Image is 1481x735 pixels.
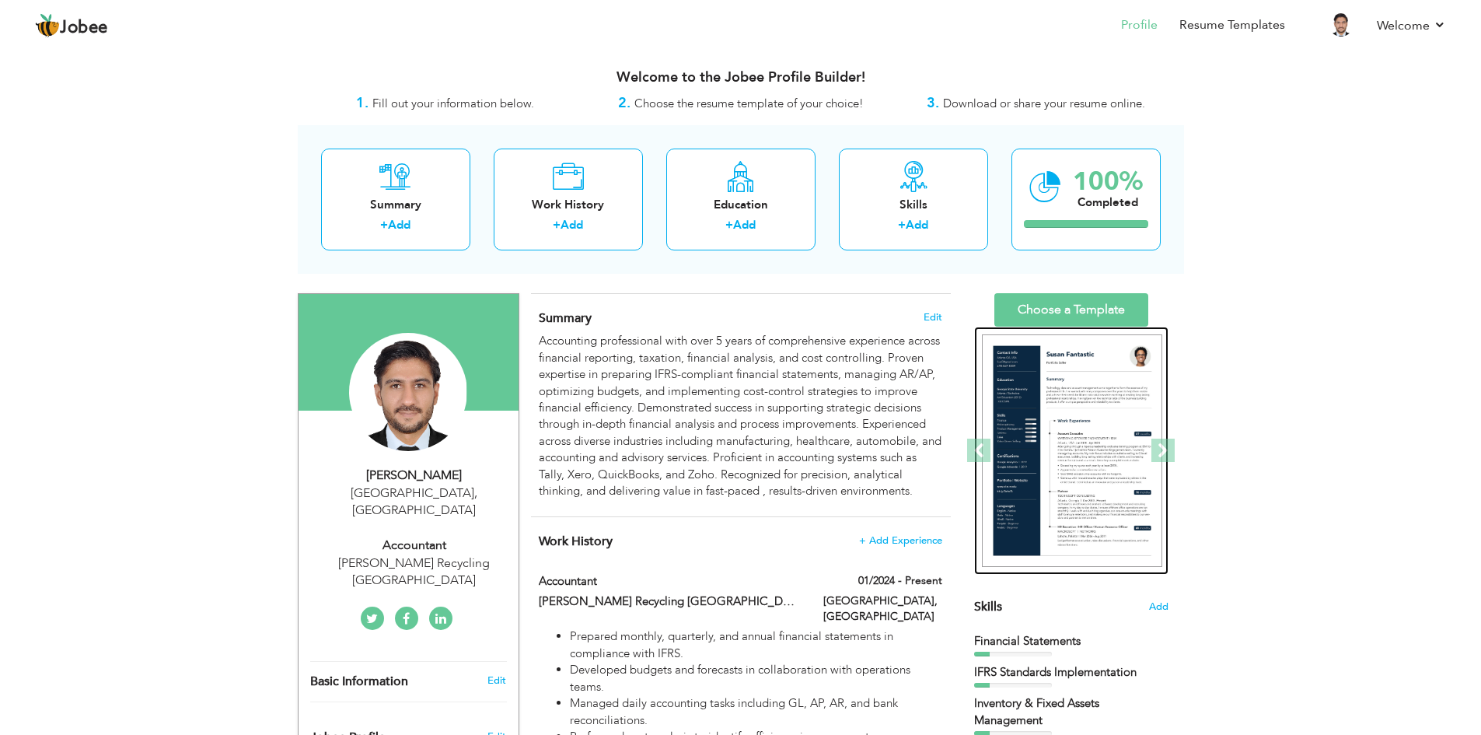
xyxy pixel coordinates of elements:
img: jobee.io [35,13,60,38]
a: Jobee [35,13,108,38]
li: Developed budgets and forecasts in collaboration with operations teams. [570,662,941,695]
a: Profile [1121,16,1158,34]
span: Fill out your information below. [372,96,534,111]
label: + [898,217,906,233]
div: [PERSON_NAME] Recycling [GEOGRAPHIC_DATA] [310,555,519,590]
a: Resume Templates [1179,16,1285,34]
div: Education [679,197,803,213]
label: Accountant [539,573,800,590]
span: , [474,485,477,502]
span: Choose the resume template of your choice! [634,96,864,111]
span: Skills [974,598,1002,615]
span: Jobee [60,19,108,37]
img: Arsalan Iqbal [349,333,467,451]
div: IFRS Standards Implementation [974,664,1168,681]
a: Edit [487,674,506,688]
div: 100% [1073,169,1143,194]
label: + [380,217,388,233]
div: Inventory & Fixed Assets Management [974,695,1168,729]
label: 01/2024 - Present [858,573,942,589]
a: Choose a Template [994,293,1148,327]
span: Add [1149,600,1168,614]
h4: This helps to show the companies you have worked for. [539,534,941,549]
label: + [553,217,561,233]
div: Skills [851,197,976,213]
div: Financial Statements [974,633,1168,649]
h3: Welcome to the Jobee Profile Builder! [298,70,1184,86]
span: Work History [539,533,613,550]
span: + Add Experience [859,535,942,546]
a: Add [561,217,583,233]
a: Add [906,217,928,233]
a: Add [733,217,756,233]
div: Work History [506,197,630,213]
span: Basic Information [310,675,408,689]
strong: 3. [927,93,939,113]
li: Prepared monthly, quarterly, and annual financial statements in compliance with IFRS. [570,628,941,662]
label: [PERSON_NAME] Recycling [GEOGRAPHIC_DATA] [539,593,800,610]
div: Accounting professional with over 5 years of comprehensive experience across financial reporting,... [539,333,941,499]
h4: Adding a summary is a quick and easy way to highlight your experience and interests. [539,310,941,326]
a: Welcome [1377,16,1446,35]
span: Edit [924,312,942,323]
strong: 1. [356,93,369,113]
span: Summary [539,310,592,327]
img: Profile Img [1329,12,1354,37]
span: Download or share your resume online. [943,96,1145,111]
div: Summary [334,197,458,213]
div: [GEOGRAPHIC_DATA] [GEOGRAPHIC_DATA] [310,485,519,520]
li: Managed daily accounting tasks including GL, AP, AR, and bank reconciliations. [570,695,941,729]
strong: 2. [618,93,630,113]
label: + [725,217,733,233]
div: [PERSON_NAME] [310,467,519,485]
div: Completed [1073,194,1143,211]
div: Accountant [310,537,519,555]
a: Add [388,217,410,233]
label: [GEOGRAPHIC_DATA], [GEOGRAPHIC_DATA] [823,593,942,625]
